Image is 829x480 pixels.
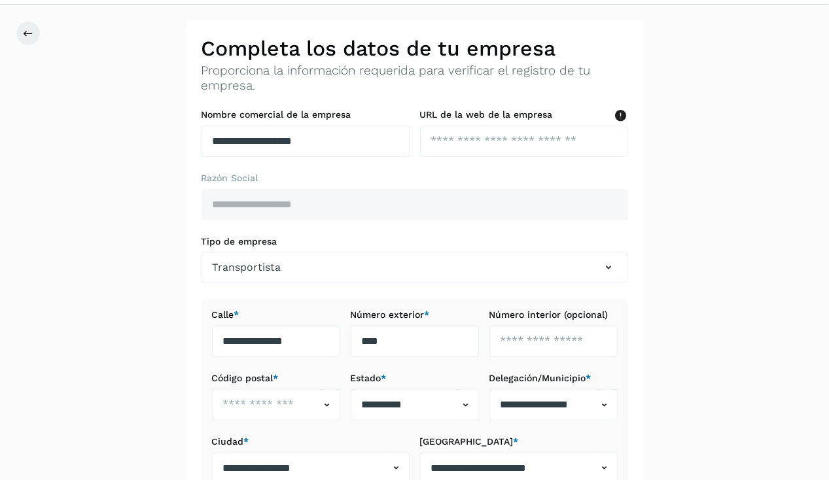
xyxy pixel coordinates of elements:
[202,63,628,94] p: Proporciona la información requerida para verificar el registro de tu empresa.
[212,373,340,384] label: Código postal
[212,436,410,447] label: Ciudad
[420,436,618,447] label: [GEOGRAPHIC_DATA]
[212,309,340,320] label: Calle
[489,373,618,384] label: Delegación/Municipio
[213,260,281,275] span: Transportista
[351,373,479,384] label: Estado
[202,109,410,120] label: Nombre comercial de la empresa
[420,109,628,120] label: URL de la web de la empresa
[351,309,479,320] label: Número exterior
[202,173,628,184] label: Razón Social
[202,236,628,247] label: Tipo de empresa
[202,36,628,61] h2: Completa los datos de tu empresa
[489,309,618,320] label: Número interior (opcional)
